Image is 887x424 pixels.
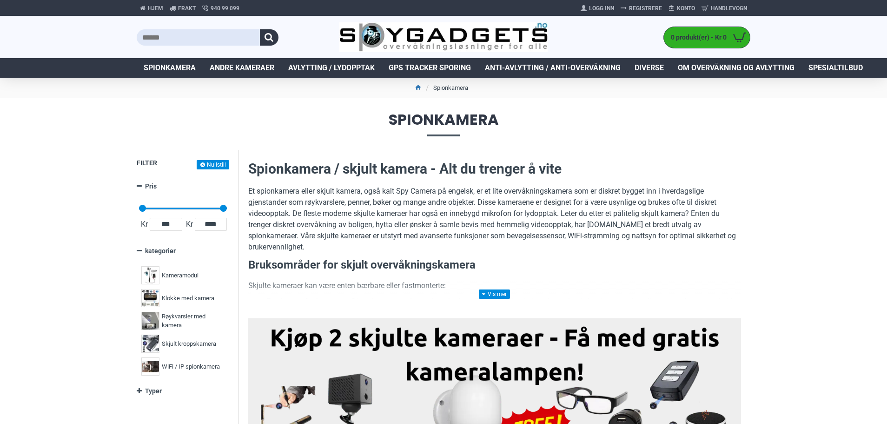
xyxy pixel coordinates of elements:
a: 0 produkt(er) - Kr 0 [664,27,750,48]
span: Spionkamera [144,62,196,74]
span: Hjem [148,4,163,13]
a: Om overvåkning og avlytting [671,58,801,78]
li: Disse kan tas med overalt og brukes til skjult filming i situasjoner der diskresjon er nødvendig ... [267,296,741,318]
span: Spesialtilbud [808,62,863,74]
img: Skjult kroppskamera [141,335,159,353]
span: Spionkamera [137,112,750,136]
img: SpyGadgets.no [339,22,548,53]
span: Anti-avlytting / Anti-overvåkning [485,62,621,74]
span: Avlytting / Lydopptak [288,62,375,74]
a: Anti-avlytting / Anti-overvåkning [478,58,628,78]
span: WiFi / IP spionkamera [162,362,220,371]
a: Typer [137,383,229,399]
a: Spesialtilbud [801,58,870,78]
span: GPS Tracker Sporing [389,62,471,74]
a: Avlytting / Lydopptak [281,58,382,78]
span: Kr [139,219,150,230]
a: Spionkamera [137,58,203,78]
span: Skjult kroppskamera [162,339,216,349]
a: Handlevogn [698,1,750,16]
a: Diverse [628,58,671,78]
span: Frakt [178,4,196,13]
span: 0 produkt(er) - Kr 0 [664,33,729,42]
button: Nullstill [197,160,229,169]
span: Konto [677,4,695,13]
span: Handlevogn [711,4,747,13]
a: Logg Inn [577,1,617,16]
a: Pris [137,178,229,195]
span: Registrere [629,4,662,13]
a: Andre kameraer [203,58,281,78]
span: Diverse [635,62,664,74]
a: Konto [665,1,698,16]
span: Logg Inn [589,4,614,13]
span: Klokke med kamera [162,294,214,303]
span: Andre kameraer [210,62,274,74]
h2: Spionkamera / skjult kamera - Alt du trenger å vite [248,159,741,179]
span: Om overvåkning og avlytting [678,62,794,74]
img: Kameramodul [141,266,159,284]
span: Filter [137,159,157,167]
p: Et spionkamera eller skjult kamera, også kalt Spy Camera på engelsk, er et lite overvåkningskamer... [248,186,741,253]
img: WiFi / IP spionkamera [141,357,159,376]
a: GPS Tracker Sporing [382,58,478,78]
h3: Bruksområder for skjult overvåkningskamera [248,257,741,273]
p: Skjulte kameraer kan være enten bærbare eller fastmonterte: [248,280,741,291]
img: Røykvarsler med kamera [141,312,159,330]
span: Kameramodul [162,271,199,280]
span: Kr [184,219,195,230]
a: kategorier [137,243,229,259]
img: Klokke med kamera [141,289,159,307]
span: Røykvarsler med kamera [162,312,222,330]
a: Registrere [617,1,665,16]
span: 940 99 099 [211,4,239,13]
strong: Bærbare spionkameraer: [267,297,351,306]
